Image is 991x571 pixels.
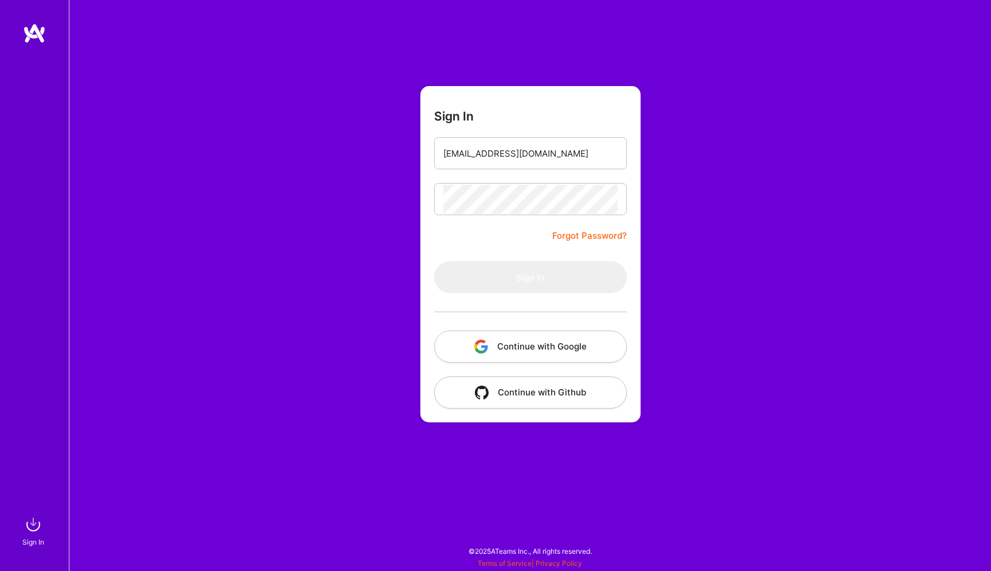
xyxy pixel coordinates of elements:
[22,513,45,536] img: sign in
[474,340,488,354] img: icon
[434,261,627,293] button: Sign In
[434,376,627,409] button: Continue with Github
[22,536,44,548] div: Sign In
[24,513,45,548] a: sign inSign In
[23,23,46,44] img: logo
[536,559,582,568] a: Privacy Policy
[434,331,627,363] button: Continue with Google
[443,139,618,168] input: Email...
[552,229,627,243] a: Forgot Password?
[69,537,991,565] div: © 2025 ATeams Inc., All rights reserved.
[475,386,489,399] img: icon
[434,109,474,123] h3: Sign In
[478,559,582,568] span: |
[478,559,532,568] a: Terms of Service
